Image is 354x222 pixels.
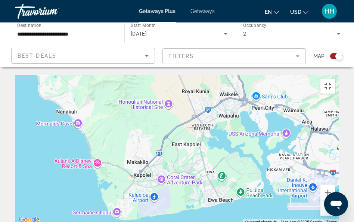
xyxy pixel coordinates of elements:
span: USD [290,9,301,15]
a: Getaways [191,8,215,14]
a: Getaways Plus [139,8,176,14]
span: Occupancy [243,23,267,28]
button: Change language [265,6,279,17]
span: [DATE] [131,31,147,37]
mat-select: Sort by [18,51,149,60]
span: Map [313,51,324,61]
span: Destination [17,23,41,28]
button: Filter [162,48,306,64]
button: Zoom in [320,185,335,200]
button: Zoom out [320,201,335,216]
span: en [265,9,272,15]
button: User Menu [320,3,339,19]
span: Best Deals [18,53,56,59]
a: Travorium [15,1,90,21]
span: 2 [243,31,246,37]
span: HH [324,7,334,15]
span: Start Month [131,23,156,28]
button: Toggle fullscreen view [320,79,335,94]
iframe: Button to launch messaging window [324,192,348,216]
button: Change currency [290,6,308,17]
